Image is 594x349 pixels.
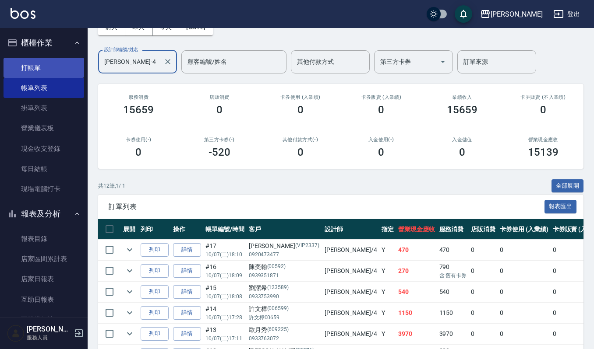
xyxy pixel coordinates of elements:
p: (006599) [267,304,289,314]
p: 0920473477 [249,251,320,258]
h2: 業績收入 [432,94,492,100]
h3: 0 [297,104,304,116]
th: 店販消費 [469,219,498,240]
a: 現金收支登錄 [4,139,84,159]
h3: 0 [378,104,384,116]
h2: 入金使用(-) [351,137,411,143]
a: 打帳單 [4,58,84,78]
td: 0 [498,324,551,344]
a: 帳單列表 [4,78,84,98]
button: expand row [123,306,136,319]
th: 營業現金應收 [396,219,437,240]
h3: 15659 [447,104,477,116]
h5: [PERSON_NAME] [27,325,71,334]
button: 列印 [141,243,169,257]
td: 0 [469,282,498,302]
h3: 0 [459,146,465,158]
th: 列印 [138,219,171,240]
th: 卡券使用 (入業績) [498,219,551,240]
a: 互助排行榜 [4,310,84,330]
td: #16 [203,261,247,281]
td: 3970 [437,324,469,344]
th: 帳單編號/時間 [203,219,247,240]
h3: 服務消費 [109,94,169,100]
p: (123589) [267,283,289,293]
h3: 0 [378,146,384,158]
button: 列印 [141,327,169,341]
p: (00592) [267,262,286,272]
a: 詳情 [173,285,201,299]
h3: 0 [135,146,141,158]
h3: 0 [216,104,223,116]
td: [PERSON_NAME] /4 [322,282,379,302]
div: 劉潔希 [249,283,320,293]
td: [PERSON_NAME] /4 [322,240,379,260]
a: 詳情 [173,243,201,257]
button: 列印 [141,306,169,320]
td: 540 [396,282,437,302]
p: 10/07 (二) 18:08 [205,293,244,300]
td: 470 [437,240,469,260]
img: Person [7,325,25,342]
h3: 15139 [528,146,559,158]
button: 登出 [550,6,583,22]
a: 互助日報表 [4,290,84,310]
td: #17 [203,240,247,260]
button: Clear [162,56,174,68]
p: 10/07 (二) 18:10 [205,251,244,258]
td: #15 [203,282,247,302]
button: Open [436,55,450,69]
td: 470 [396,240,437,260]
p: 0939351871 [249,272,320,279]
h3: -520 [209,146,230,158]
p: 10/07 (二) 18:09 [205,272,244,279]
td: 0 [469,240,498,260]
td: 1150 [396,303,437,323]
th: 客戶 [247,219,322,240]
p: 共 12 筆, 1 / 1 [98,182,125,190]
td: 1150 [437,303,469,323]
td: #14 [203,303,247,323]
p: 含 舊有卡券 [439,272,467,279]
a: 店家日報表 [4,269,84,289]
button: expand row [123,285,136,298]
a: 詳情 [173,327,201,341]
td: 0 [498,282,551,302]
h2: 第三方卡券(-) [190,137,250,143]
button: 列印 [141,285,169,299]
td: Y [379,261,396,281]
a: 掛單列表 [4,98,84,118]
th: 服務消費 [437,219,469,240]
a: 詳情 [173,306,201,320]
div: 許文樟 [249,304,320,314]
h2: 入金儲值 [432,137,492,143]
td: 0 [469,303,498,323]
td: [PERSON_NAME] /4 [322,303,379,323]
img: Logo [11,8,35,19]
button: expand row [123,243,136,256]
p: (VIP2337) [295,241,319,251]
button: [PERSON_NAME] [477,5,546,23]
td: 3970 [396,324,437,344]
button: 報表及分析 [4,202,84,225]
td: 0 [469,261,498,281]
button: save [455,5,472,23]
p: 許文樟00659 [249,314,320,321]
a: 營業儀表板 [4,118,84,138]
p: 0933763072 [249,335,320,342]
a: 每日結帳 [4,159,84,179]
th: 指定 [379,219,396,240]
h2: 卡券販賣 (入業績) [351,94,411,100]
h2: 卡券販賣 (不入業績) [513,94,573,100]
th: 設計師 [322,219,379,240]
div: 歐月秀 [249,325,320,335]
h2: 店販消費 [190,94,250,100]
th: 展開 [121,219,138,240]
span: 訂單列表 [109,202,544,211]
p: 服務人員 [27,334,71,342]
td: 540 [437,282,469,302]
button: 報表匯出 [544,200,577,213]
div: [PERSON_NAME] [491,9,543,20]
h2: 營業現金應收 [513,137,573,143]
a: 詳情 [173,264,201,278]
